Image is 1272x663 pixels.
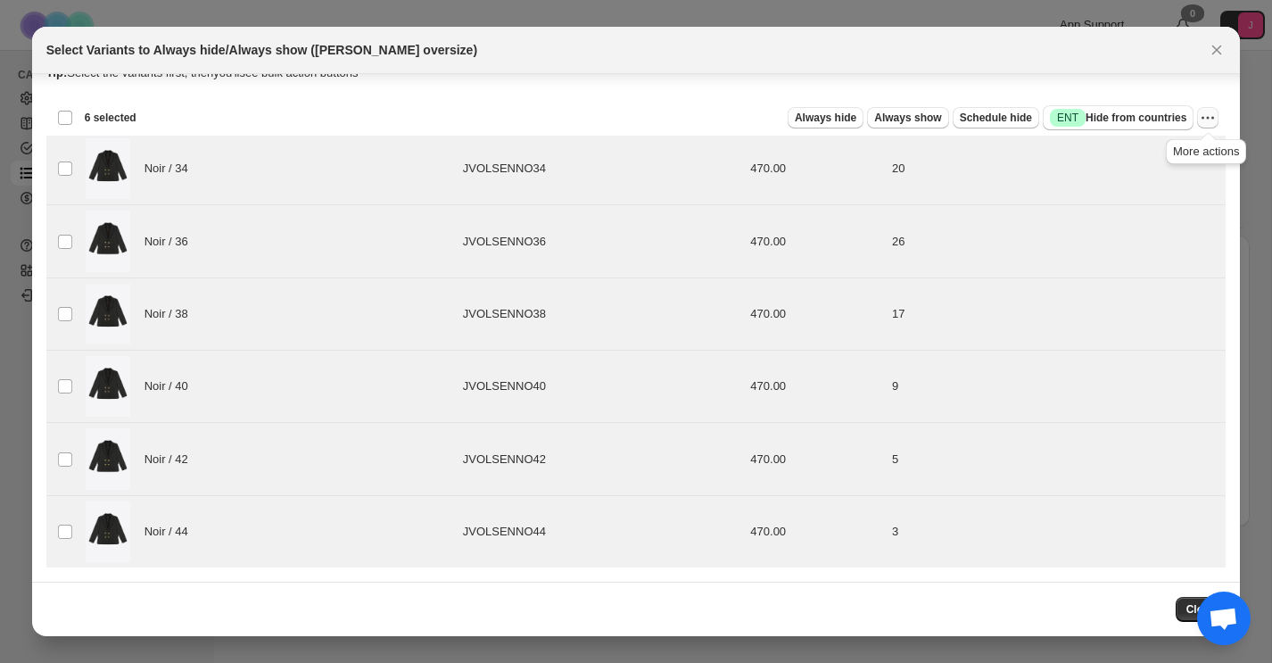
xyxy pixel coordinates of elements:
[145,377,198,395] span: Noir / 40
[887,495,1226,568] td: 3
[1050,109,1186,127] span: Hide from countries
[145,451,198,468] span: Noir / 42
[85,111,136,125] span: 6 selected
[953,107,1039,128] button: Schedule hide
[745,495,887,568] td: 470.00
[458,423,746,495] td: JVOLSENNO42
[458,133,746,205] td: JVOLSENNO34
[1043,105,1194,130] button: SuccessENTHide from countries
[887,351,1226,423] td: 9
[745,423,887,495] td: 470.00
[887,205,1226,278] td: 26
[86,211,130,271] img: 00-_-Blazer_Olsen_Double_Boutonnage_Dore_Noir_Jeanne_Vouland.jpg
[145,160,198,178] span: Noir / 34
[145,523,198,541] span: Noir / 44
[874,111,941,125] span: Always show
[1057,111,1078,125] span: ENT
[960,111,1032,125] span: Schedule hide
[145,305,198,323] span: Noir / 38
[86,356,130,417] img: 00-_-Blazer_Olsen_Double_Boutonnage_Dore_Noir_Jeanne_Vouland.jpg
[745,278,887,350] td: 470.00
[1197,107,1218,128] button: More actions
[1176,597,1227,622] button: Close
[745,205,887,278] td: 470.00
[46,41,477,59] h2: Select Variants to Always hide/Always show ([PERSON_NAME] oversize)
[745,351,887,423] td: 470.00
[788,107,863,128] button: Always hide
[458,205,746,278] td: JVOLSENNO36
[795,111,856,125] span: Always hide
[887,278,1226,350] td: 17
[867,107,948,128] button: Always show
[86,428,130,489] img: 00-_-Blazer_Olsen_Double_Boutonnage_Dore_Noir_Jeanne_Vouland.jpg
[1204,37,1229,62] button: Close
[458,495,746,568] td: JVOLSENNO44
[745,133,887,205] td: 470.00
[145,233,198,251] span: Noir / 36
[1186,602,1216,617] span: Close
[86,284,130,344] img: 00-_-Blazer_Olsen_Double_Boutonnage_Dore_Noir_Jeanne_Vouland.jpg
[86,138,130,199] img: 00-_-Blazer_Olsen_Double_Boutonnage_Dore_Noir_Jeanne_Vouland.jpg
[458,278,746,350] td: JVOLSENNO38
[458,351,746,423] td: JVOLSENNO40
[887,133,1226,205] td: 20
[1197,592,1251,645] div: Ouvrir le chat
[887,423,1226,495] td: 5
[86,501,130,562] img: 00-_-Blazer_Olsen_Double_Boutonnage_Dore_Noir_Jeanne_Vouland.jpg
